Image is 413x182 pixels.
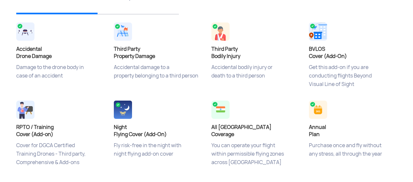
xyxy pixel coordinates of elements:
p: Damage to the drone body in case of an accident [16,63,104,96]
p: Accidental damage to a property belonging to a third person [114,63,202,96]
p: Purchase once and fly without any stress, all through the year [309,141,397,174]
h4: Third Party Property Damage [114,46,202,60]
p: Accidental bodily injury or death to a third person [211,63,299,96]
h4: All [GEOGRAPHIC_DATA] Coverage [211,124,299,138]
h4: Accidental Drone Damage [16,46,104,60]
p: Fly risk-free in the night with night flying add-on cover [114,141,202,174]
h4: BVLOS Cover (Add-On) [309,46,397,60]
p: You can operate your flight within permissible flying zones across [GEOGRAPHIC_DATA] [211,141,299,174]
h4: RPTO / Training Cover (Add-on) [16,124,104,138]
p: Cover for DGCA Certified Training Drones - Third party, Comprehensive & Add-ons [16,141,104,174]
h4: Annual Plan [309,124,397,138]
h4: Third Party Bodily Injury [211,46,299,60]
p: Get this add-on if you are conducting flights Beyond Visual Line of Sight [309,63,397,96]
h4: Night Flying Cover (Add-On) [114,124,202,138]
